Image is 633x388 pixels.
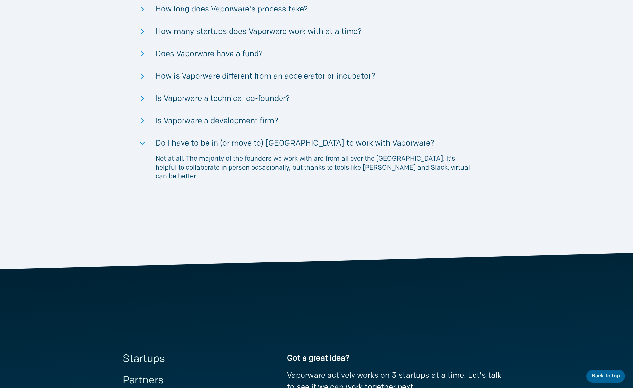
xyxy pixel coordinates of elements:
button: Back to top [586,370,625,383]
img: svg+xml;base64,PHN2ZyB3aWR0aD0iMTYiIGhlaWdodD0iOSIgdmlld0JveD0iMCAwIDE2IDkiIGZpbGw9Im5vbmUiIHhtbG... [141,6,144,11]
a: Partners [123,376,164,386]
div: Is Vaporware a technical co-founder? [156,93,478,105]
a: Startups [123,354,165,365]
img: svg+xml;base64,PHN2ZyB3aWR0aD0iMTYiIGhlaWdodD0iOSIgdmlld0JveD0iMCAwIDE2IDkiIGZpbGw9Im5vbmUiIHhtbG... [141,118,144,123]
div: How is Vaporware different from an accelerator or incubator? [156,71,478,82]
img: svg+xml;base64,PHN2ZyB3aWR0aD0iMTYiIGhlaWdodD0iOSIgdmlld0JveD0iMCAwIDE2IDkiIGZpbGw9Im5vbmUiIHhtbG... [141,96,144,101]
img: svg+xml;base64,PHN2ZyB3aWR0aD0iMTYiIGhlaWdodD0iOSIgdmlld0JveD0iMCAwIDE2IDkiIGZpbGw9Im5vbmUiIHhtbG... [141,73,144,79]
strong: Got a great idea? [287,355,349,363]
img: svg+xml;base64,PHN2ZyB3aWR0aD0iMTYiIGhlaWdodD0iOSIgdmlld0JveD0iMCAwIDE2IDkiIGZpbGw9Im5vbmUiIHhtbG... [141,51,144,56]
p: Not at all. The majority of the founders we work with are from all over the [GEOGRAPHIC_DATA]. It... [156,155,478,181]
div: Is Vaporware a development firm? [156,115,478,127]
div: Do I have to be in (or move to) [GEOGRAPHIC_DATA] to work with Vaporware? [156,138,478,149]
img: svg+xml;base64,PHN2ZyB3aWR0aD0iMTYiIGhlaWdodD0iOSIgdmlld0JveD0iMCAwIDE2IDkiIGZpbGw9Im5vbmUiIHhtbG... [140,142,145,145]
div: How many startups does Vaporware work with at a time? [156,26,478,38]
div: How long does Vaporware's process take? [156,4,478,15]
div: Does Vaporware have a fund? [156,48,478,60]
img: svg+xml;base64,PHN2ZyB3aWR0aD0iMTYiIGhlaWdodD0iOSIgdmlld0JveD0iMCAwIDE2IDkiIGZpbGw9Im5vbmUiIHhtbG... [141,29,144,34]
